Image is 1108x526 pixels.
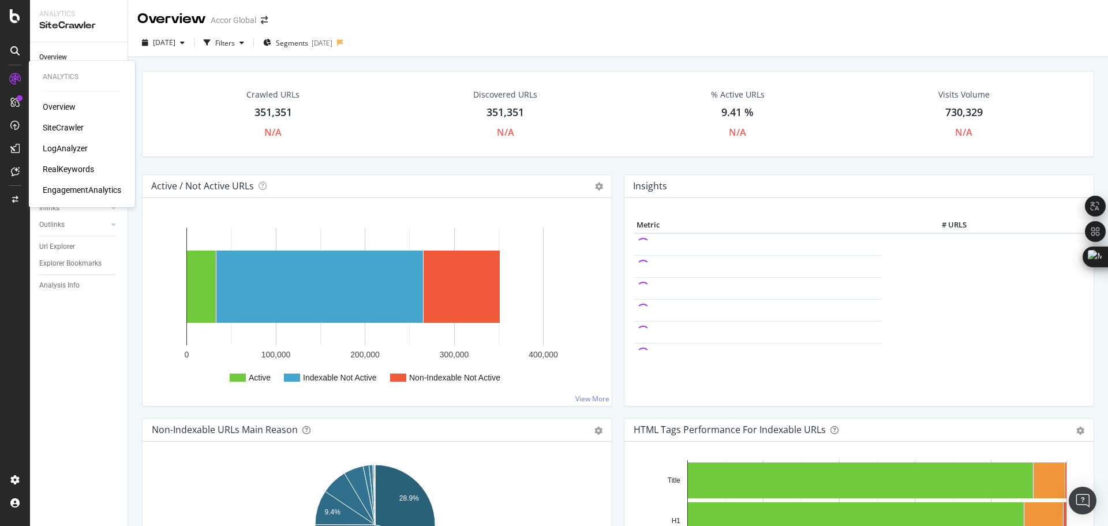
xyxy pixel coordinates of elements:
div: % Active URLs [711,89,765,100]
div: Accor Global [211,14,256,26]
div: Crawled URLs [246,89,300,100]
div: Analytics [43,72,121,82]
div: Outlinks [39,219,65,231]
div: gear [594,427,602,435]
text: 28.9% [399,494,419,502]
div: [DATE] [312,38,332,48]
h4: Active / Not Active URLs [151,178,254,194]
div: 9.41 % [721,105,754,120]
th: Metric [634,217,882,234]
div: N/A [264,126,282,139]
div: SiteCrawler [39,19,118,32]
span: Segments [276,38,308,48]
div: Url Explorer [39,241,75,253]
button: Segments[DATE] [259,33,337,52]
div: Open Intercom Messenger [1069,487,1096,514]
div: N/A [955,126,972,139]
text: 0 [185,350,189,359]
a: Analysis Info [39,279,119,292]
a: LogAnalyzer [43,143,88,154]
div: N/A [729,126,746,139]
div: 351,351 [254,105,292,120]
a: Outlinks [39,219,108,231]
a: RealKeywords [43,163,94,175]
div: arrow-right-arrow-left [261,16,268,24]
div: Inlinks [39,202,59,214]
text: Title [668,476,681,484]
text: H1 [672,517,681,525]
div: Discovered URLs [473,89,537,100]
svg: A chart. [152,217,598,397]
a: View More [575,394,609,404]
div: Filters [215,38,235,48]
div: Explorer Bookmarks [39,258,102,270]
div: Overview [137,9,206,29]
text: 200,000 [350,350,380,359]
a: SiteCrawler [43,122,84,133]
th: # URLS [882,217,969,234]
div: N/A [497,126,514,139]
text: Active [249,373,271,382]
a: EngagementAnalytics [43,184,121,196]
button: Filters [199,33,249,52]
div: Non-Indexable URLs Main Reason [152,424,298,435]
div: Analytics [39,9,118,19]
div: Overview [39,51,67,64]
text: 300,000 [440,350,469,359]
div: Visits Volume [938,89,990,100]
div: 351,351 [486,105,524,120]
a: Url Explorer [39,241,119,253]
a: Explorer Bookmarks [39,258,119,270]
a: Overview [43,101,76,113]
a: Inlinks [39,202,108,214]
text: Indexable Not Active [303,373,377,382]
div: Analysis Info [39,279,80,292]
text: 9.4% [325,508,341,516]
div: gear [1076,427,1084,435]
text: Non-Indexable Not Active [409,373,500,382]
i: Options [595,182,603,191]
text: 400,000 [529,350,558,359]
text: 100,000 [261,350,291,359]
div: HTML Tags Performance for Indexable URLs [634,424,826,435]
span: 2024 Feb. 23rd [153,38,175,47]
button: [DATE] [137,33,189,52]
div: 730,329 [945,105,983,120]
h4: Insights [633,178,667,194]
a: Overview [39,51,119,64]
